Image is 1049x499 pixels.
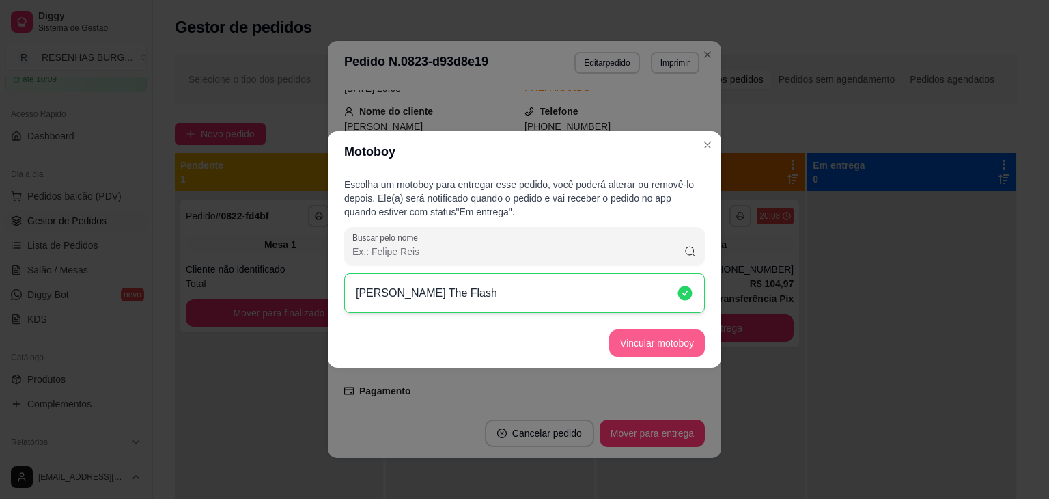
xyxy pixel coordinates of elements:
p: [PERSON_NAME] The Flash [356,285,497,301]
label: Buscar pelo nome [352,232,423,243]
input: Buscar pelo nome [352,245,684,258]
button: Vincular motoboy [609,329,705,357]
button: Close [697,134,718,156]
header: Motoboy [328,131,721,172]
p: Escolha um motoboy para entregar esse pedido, você poderá alterar ou removê-lo depois. Ele(a) ser... [344,178,705,219]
